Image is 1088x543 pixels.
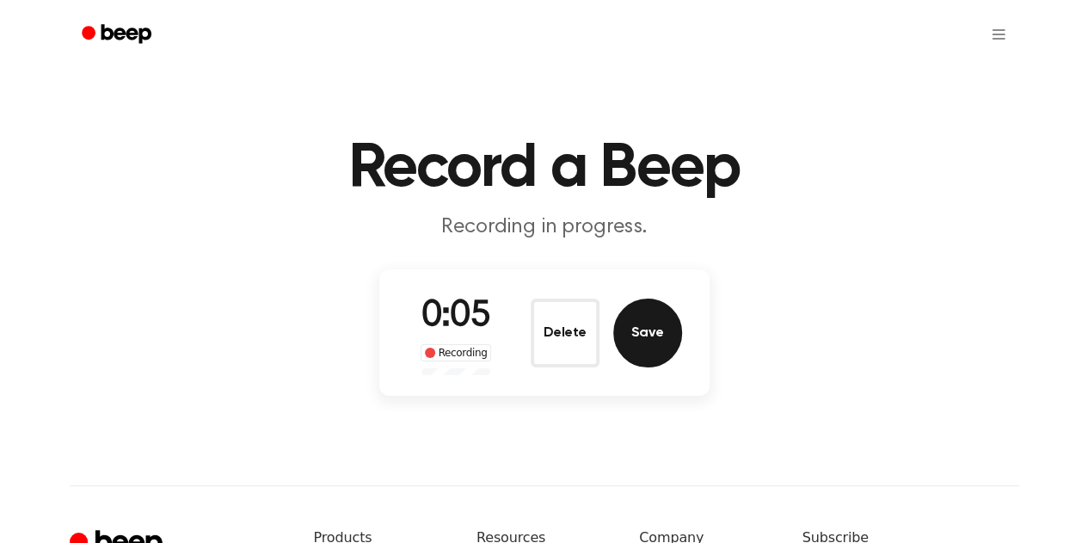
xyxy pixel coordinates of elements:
[978,14,1019,55] button: Open menu
[421,344,492,361] div: Recording
[613,299,682,367] button: Save Audio Record
[214,213,875,242] p: Recording in progress.
[531,299,599,367] button: Delete Audio Record
[70,18,167,52] a: Beep
[104,138,985,200] h1: Record a Beep
[421,299,490,335] span: 0:05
